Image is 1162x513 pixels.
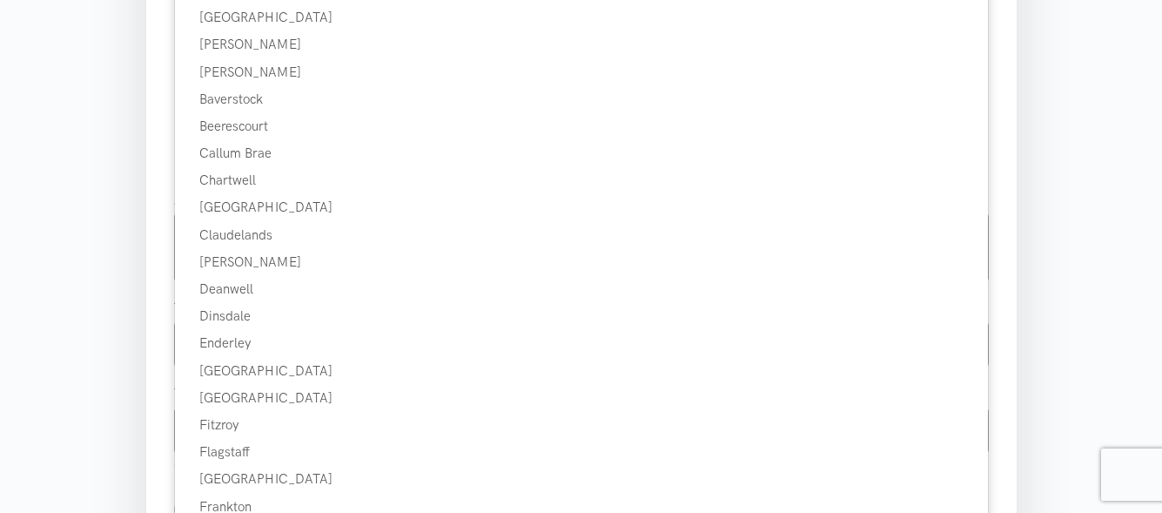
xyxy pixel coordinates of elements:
[175,415,988,435] div: Fitzroy
[175,62,988,83] div: [PERSON_NAME]
[175,143,988,164] div: Callum Brae
[175,361,988,381] div: [GEOGRAPHIC_DATA]
[175,469,988,489] div: [GEOGRAPHIC_DATA]
[175,34,988,55] div: [PERSON_NAME]
[175,279,988,300] div: Deanwell
[175,197,988,218] div: [GEOGRAPHIC_DATA]
[175,225,988,246] div: Claudelands
[175,89,988,110] div: Baverstock
[175,116,988,137] div: Beerescourt
[175,170,988,191] div: Chartwell
[175,442,988,462] div: Flagstaff
[175,7,988,28] div: [GEOGRAPHIC_DATA]
[175,333,988,354] div: Enderley
[175,306,988,327] div: Dinsdale
[175,252,988,273] div: [PERSON_NAME]
[175,388,988,408] div: [GEOGRAPHIC_DATA]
